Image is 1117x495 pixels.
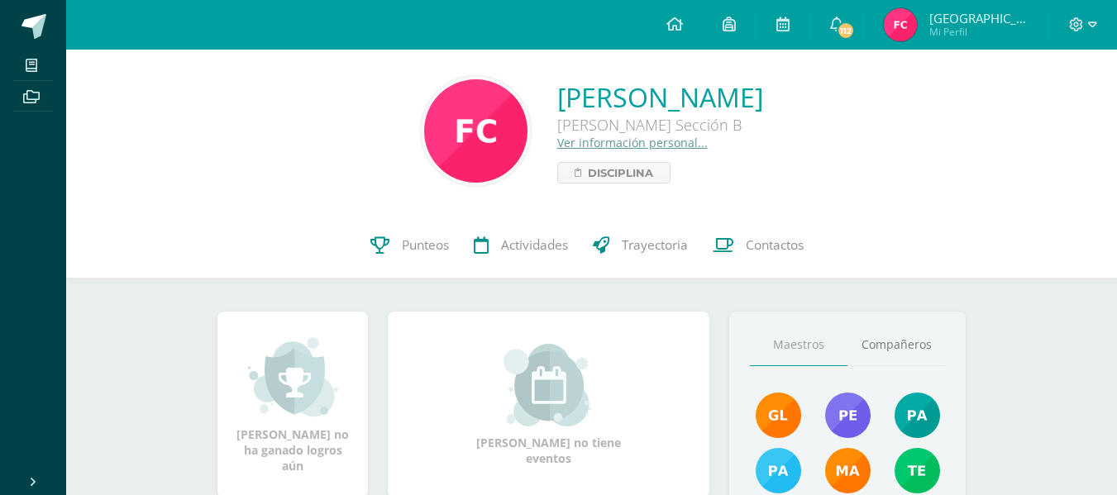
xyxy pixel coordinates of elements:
div: [PERSON_NAME] no ha ganado logros aún [234,336,351,474]
img: d0514ac6eaaedef5318872dd8b40be23.png [756,448,801,493]
span: Punteos [402,236,449,254]
span: 112 [837,21,855,40]
a: Trayectoria [580,212,700,278]
img: achievement_small.png [248,336,338,418]
img: event_small.png [504,344,594,426]
a: [PERSON_NAME] [557,79,763,115]
span: Contactos [746,236,804,254]
img: 895b5ece1ed178905445368d61b5ce67.png [756,393,801,438]
div: [PERSON_NAME] Sección B [557,115,763,135]
img: 560278503d4ca08c21e9c7cd40ba0529.png [825,448,871,493]
span: Disciplina [588,163,653,183]
a: Punteos [358,212,461,278]
img: ab3f8c6513143b02fa157f66e315add2.png [424,79,527,183]
a: Actividades [461,212,580,278]
img: 901d3a81a60619ba26076f020600640f.png [825,393,871,438]
a: Compañeros [847,324,945,366]
span: [GEOGRAPHIC_DATA] [929,10,1029,26]
a: Ver información personal... [557,135,708,150]
div: [PERSON_NAME] no tiene eventos [466,344,632,466]
span: Actividades [501,236,568,254]
img: 78439e708ab7adce90a8b590fe69b28d.png [884,8,917,41]
a: Contactos [700,212,816,278]
span: Mi Perfil [929,25,1029,39]
img: 40c28ce654064086a0d3fb3093eec86e.png [895,393,940,438]
a: Disciplina [557,162,671,183]
span: Trayectoria [622,236,688,254]
img: f478d08ad3f1f0ce51b70bf43961b330.png [895,448,940,493]
a: Maestros [750,324,847,366]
